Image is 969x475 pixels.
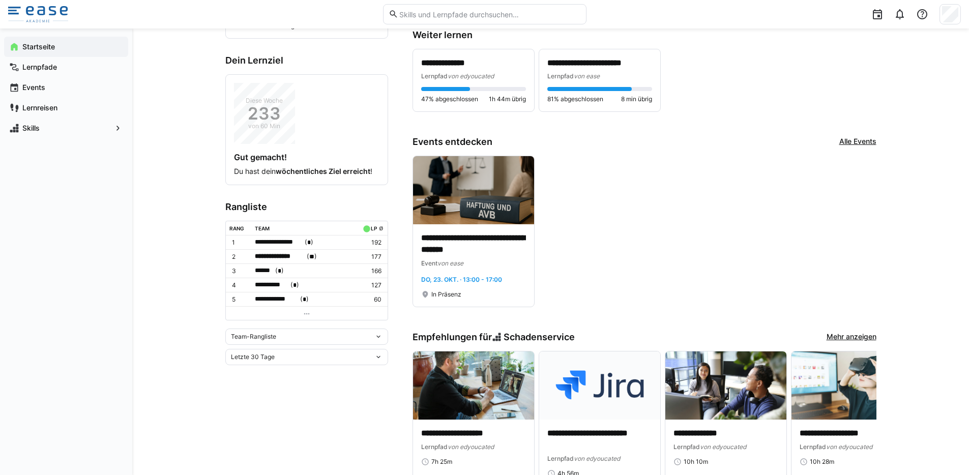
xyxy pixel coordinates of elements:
span: von edyoucated [574,455,620,462]
span: von ease [574,72,600,80]
p: 177 [361,253,381,261]
a: ø [379,223,384,232]
a: Alle Events [839,136,876,147]
div: LP [371,225,377,231]
span: 10h 28m [810,458,834,466]
h3: Empfehlungen für [413,332,575,343]
p: 5 [232,295,247,304]
span: von edyoucated [826,443,872,451]
input: Skills und Lernpfade durchsuchen… [398,10,580,19]
span: Lernpfad [421,72,448,80]
span: von ease [437,259,463,267]
img: image [413,156,534,224]
div: Team [255,225,270,231]
span: 7h 25m [431,458,452,466]
span: Schadenservice [504,332,575,343]
strong: wöchentliches Ziel erreicht [276,167,370,175]
span: 10h 10m [684,458,708,466]
a: Mehr anzeigen [827,332,876,343]
span: ( ) [275,265,284,276]
h3: Dein Lernziel [225,55,388,66]
img: image [539,351,660,420]
span: Team-Rangliste [231,333,276,341]
span: In Präsenz [431,290,461,299]
span: ( ) [305,237,313,248]
span: Lernpfad [800,443,826,451]
span: 8 min übrig [621,95,652,103]
span: von edyoucated [448,443,494,451]
span: ( ) [290,280,299,290]
img: image [413,351,534,420]
span: von edyoucated [700,443,746,451]
img: image [665,351,786,420]
h3: Events entdecken [413,136,492,147]
p: 2 [232,253,247,261]
span: Letzte 30 Tage [231,353,275,361]
p: 4 [232,281,247,289]
div: Rang [229,225,244,231]
p: 127 [361,281,381,289]
span: Event [421,259,437,267]
span: 81% abgeschlossen [547,95,603,103]
h4: Gut gemacht! [234,152,379,162]
span: Lernpfad [547,455,574,462]
span: von edyoucated [448,72,494,80]
span: 47% abgeschlossen [421,95,478,103]
span: 1h 44m übrig [489,95,526,103]
span: ( ) [300,294,309,305]
img: image [791,351,913,420]
p: 166 [361,267,381,275]
span: ( ) [307,251,317,262]
h3: Weiter lernen [413,29,876,41]
p: 1 [232,239,247,247]
span: Do, 23. Okt. · 13:00 - 17:00 [421,276,502,283]
p: Du hast dein ! [234,166,379,176]
p: 192 [361,239,381,247]
p: 60 [361,295,381,304]
span: Lernpfad [547,72,574,80]
span: Lernpfad [421,443,448,451]
p: 3 [232,267,247,275]
h3: Rangliste [225,201,388,213]
span: Lernpfad [673,443,700,451]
